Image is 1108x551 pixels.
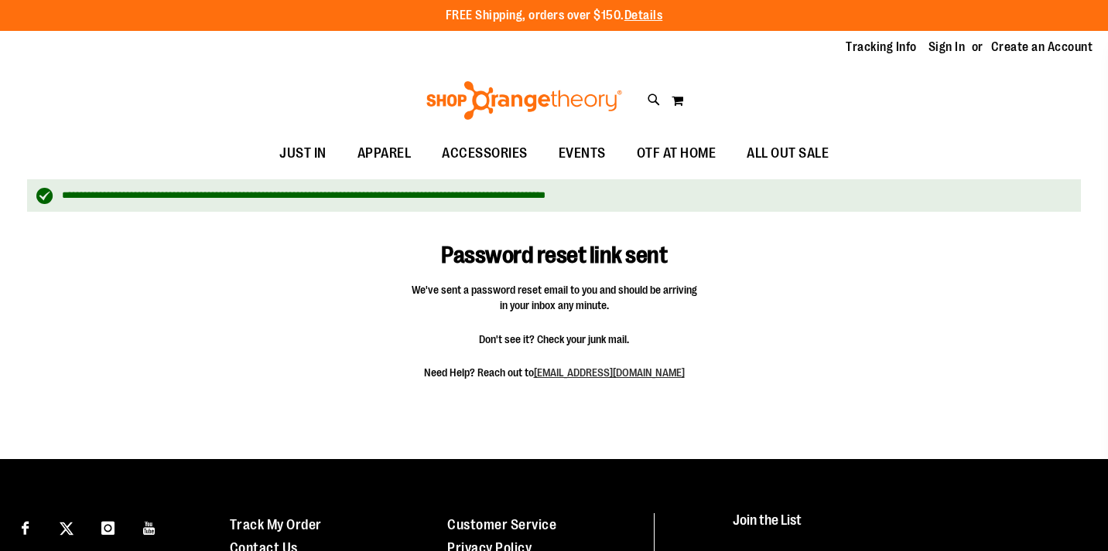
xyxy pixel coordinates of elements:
[446,7,663,25] p: FREE Shipping, orders over $150.
[747,136,829,171] span: ALL OUT SALE
[230,517,322,532] a: Track My Order
[447,517,556,532] a: Customer Service
[357,136,412,171] span: APPAREL
[279,136,327,171] span: JUST IN
[411,365,697,380] span: Need Help? Reach out to
[94,513,121,540] a: Visit our Instagram page
[559,136,606,171] span: EVENTS
[53,513,80,540] a: Visit our X page
[12,513,39,540] a: Visit our Facebook page
[136,513,163,540] a: Visit our Youtube page
[374,219,735,269] h1: Password reset link sent
[60,522,74,536] img: Twitter
[991,39,1093,56] a: Create an Account
[534,366,685,379] a: [EMAIL_ADDRESS][DOMAIN_NAME]
[928,39,966,56] a: Sign In
[442,136,528,171] span: ACCESSORIES
[733,513,1079,542] h4: Join the List
[637,136,716,171] span: OTF AT HOME
[411,332,697,347] span: Don't see it? Check your junk mail.
[411,282,697,313] span: We've sent a password reset email to you and should be arriving in your inbox any minute.
[846,39,917,56] a: Tracking Info
[424,81,624,120] img: Shop Orangetheory
[624,9,663,22] a: Details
